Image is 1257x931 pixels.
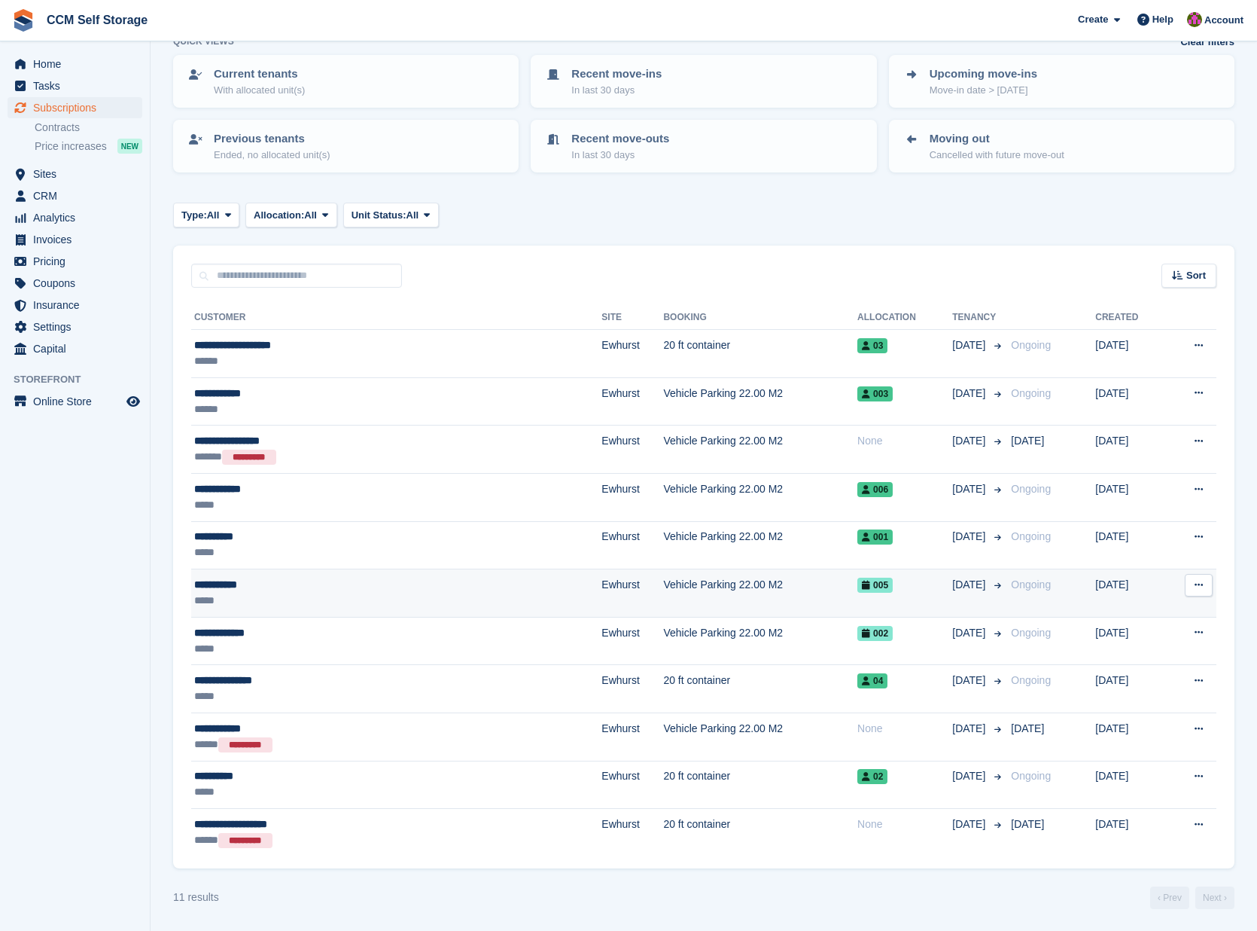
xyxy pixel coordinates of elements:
[1011,387,1051,399] span: Ongoing
[857,530,893,545] span: 001
[181,208,207,223] span: Type:
[1095,713,1165,761] td: [DATE]
[930,148,1064,163] p: Cancelled with future move-out
[601,809,663,856] td: Ewhurst
[532,56,875,106] a: Recent move-ins In last 30 days
[601,426,663,474] td: Ewhurst
[14,372,150,387] span: Storefront
[1095,761,1165,809] td: [DATE]
[663,665,857,713] td: 20 ft container
[663,713,857,761] td: Vehicle Parking 22.00 M2
[8,251,142,272] a: menu
[952,577,988,593] span: [DATE]
[601,306,663,330] th: Site
[173,35,234,48] h6: Quick views
[532,121,875,171] a: Recent move-outs In last 30 days
[8,295,142,316] a: menu
[601,377,663,426] td: Ewhurst
[8,185,142,206] a: menu
[952,433,988,449] span: [DATE]
[663,330,857,378] td: 20 ft container
[1186,268,1206,283] span: Sort
[952,529,988,545] span: [DATE]
[214,148,330,163] p: Ended, no allocated unit(s)
[857,386,893,401] span: 003
[663,569,857,618] td: Vehicle Parking 22.00 M2
[343,203,439,227] button: Unit Status: All
[1187,12,1202,27] img: Tracy St Clair
[1011,722,1044,734] span: [DATE]
[571,130,669,148] p: Recent move-outs
[191,306,601,330] th: Customer
[1011,578,1051,591] span: Ongoing
[1095,306,1165,330] th: Created
[1095,521,1165,569] td: [DATE]
[1095,617,1165,665] td: [DATE]
[33,316,123,337] span: Settings
[952,337,988,353] span: [DATE]
[663,377,857,426] td: Vehicle Parking 22.00 M2
[214,130,330,148] p: Previous tenants
[857,673,887,688] span: 04
[254,208,304,223] span: Allocation:
[1011,818,1044,830] span: [DATE]
[33,163,123,185] span: Sites
[601,330,663,378] td: Ewhurst
[930,66,1037,83] p: Upcoming move-ins
[952,481,988,497] span: [DATE]
[1011,339,1051,351] span: Ongoing
[352,208,406,223] span: Unit Status:
[175,56,517,106] a: Current tenants With allocated unit(s)
[1095,809,1165,856] td: [DATE]
[601,713,663,761] td: Ewhurst
[8,338,142,359] a: menu
[952,673,988,688] span: [DATE]
[8,97,142,118] a: menu
[33,295,123,316] span: Insurance
[857,578,893,593] span: 005
[1011,483,1051,495] span: Ongoing
[1011,674,1051,686] span: Ongoing
[857,482,893,497] span: 006
[1195,887,1234,909] a: Next
[1011,435,1044,447] span: [DATE]
[663,761,857,809] td: 20 ft container
[857,433,952,449] div: None
[1152,12,1173,27] span: Help
[406,208,419,223] span: All
[930,130,1064,148] p: Moving out
[663,473,857,521] td: Vehicle Parking 22.00 M2
[8,53,142,75] a: menu
[857,817,952,832] div: None
[601,665,663,713] td: Ewhurst
[952,817,988,832] span: [DATE]
[1095,330,1165,378] td: [DATE]
[33,185,123,206] span: CRM
[33,229,123,250] span: Invoices
[601,569,663,618] td: Ewhurst
[857,721,952,737] div: None
[1150,887,1189,909] a: Previous
[1095,473,1165,521] td: [DATE]
[1095,377,1165,426] td: [DATE]
[952,625,988,641] span: [DATE]
[124,392,142,411] a: Preview store
[8,163,142,185] a: menu
[601,761,663,809] td: Ewhurst
[245,203,337,227] button: Allocation: All
[173,203,239,227] button: Type: All
[857,306,952,330] th: Allocation
[8,229,142,250] a: menu
[1180,35,1234,50] a: Clear filters
[33,338,123,359] span: Capital
[8,273,142,294] a: menu
[33,207,123,228] span: Analytics
[1095,665,1165,713] td: [DATE]
[857,338,887,353] span: 03
[8,75,142,96] a: menu
[173,890,219,905] div: 11 results
[601,473,663,521] td: Ewhurst
[33,97,123,118] span: Subscriptions
[663,617,857,665] td: Vehicle Parking 22.00 M2
[601,521,663,569] td: Ewhurst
